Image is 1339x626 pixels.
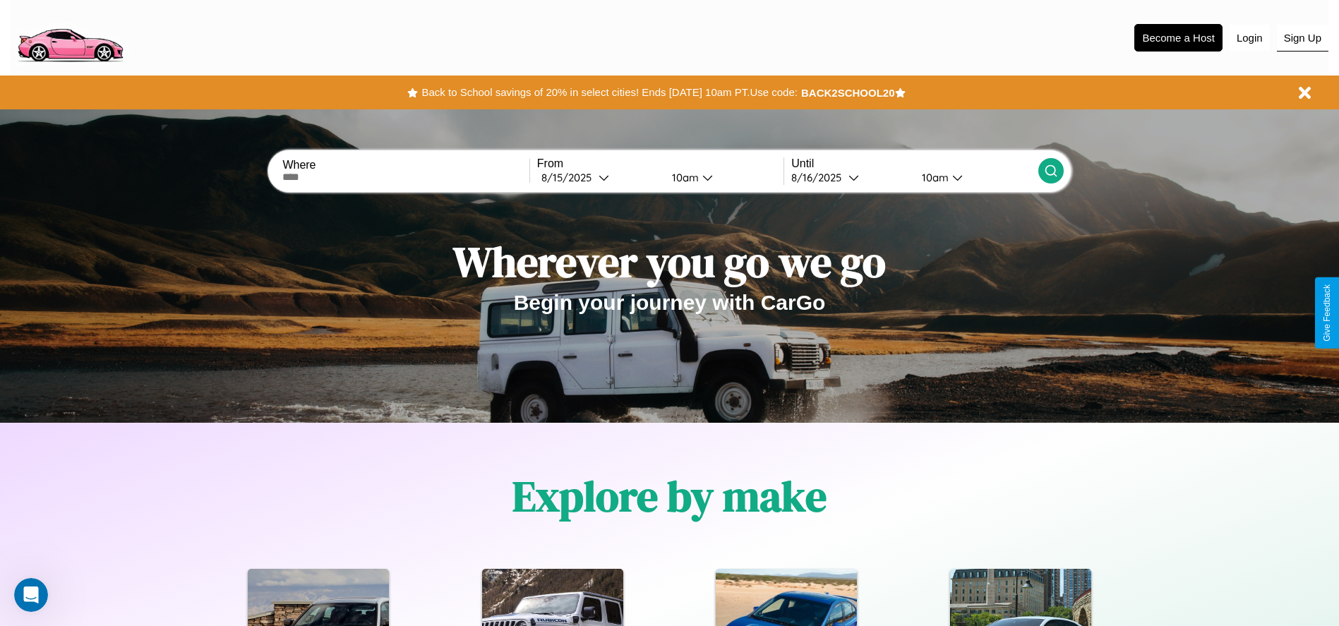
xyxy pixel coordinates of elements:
div: 10am [665,171,702,184]
h1: Explore by make [512,467,827,525]
iframe: Intercom live chat [14,578,48,612]
button: Become a Host [1134,24,1223,52]
button: 8/15/2025 [537,170,661,185]
img: logo [11,7,129,66]
label: Until [791,157,1038,170]
button: 10am [911,170,1038,185]
div: 8 / 15 / 2025 [541,171,599,184]
div: 8 / 16 / 2025 [791,171,848,184]
b: BACK2SCHOOL20 [801,87,895,99]
div: 10am [915,171,952,184]
div: Give Feedback [1322,284,1332,342]
label: From [537,157,783,170]
button: Login [1230,25,1270,51]
button: 10am [661,170,784,185]
label: Where [282,159,529,171]
button: Back to School savings of 20% in select cities! Ends [DATE] 10am PT.Use code: [418,83,800,102]
button: Sign Up [1277,25,1328,52]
